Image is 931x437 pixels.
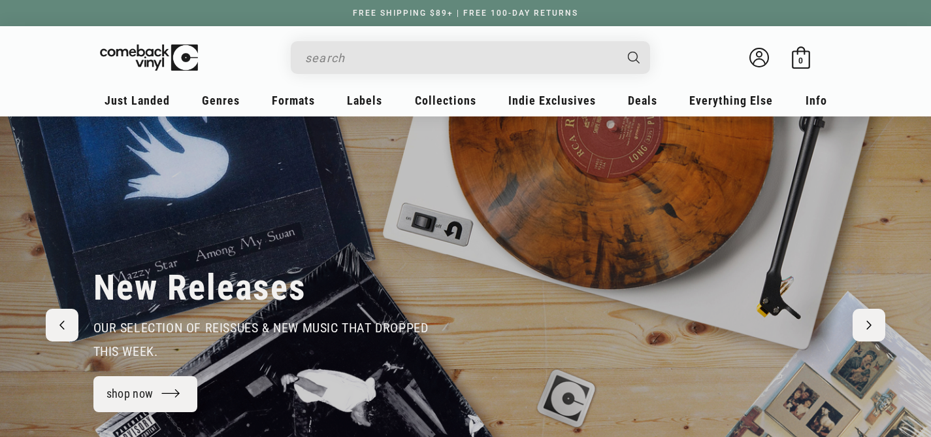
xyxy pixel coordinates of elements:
[340,9,591,18] a: FREE SHIPPING $89+ | FREE 100-DAY RETURNS
[616,41,651,74] button: Search
[93,376,198,412] a: shop now
[93,266,306,309] h2: New Releases
[291,41,650,74] div: Search
[798,56,803,65] span: 0
[628,94,657,107] span: Deals
[305,44,615,71] input: search
[508,94,596,107] span: Indie Exclusives
[347,94,382,107] span: Labels
[689,94,773,107] span: Everything Else
[46,309,78,341] button: Previous slide
[105,94,170,107] span: Just Landed
[806,94,827,107] span: Info
[272,94,315,107] span: Formats
[202,94,240,107] span: Genres
[415,94,476,107] span: Collections
[93,320,429,359] span: our selection of reissues & new music that dropped this week.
